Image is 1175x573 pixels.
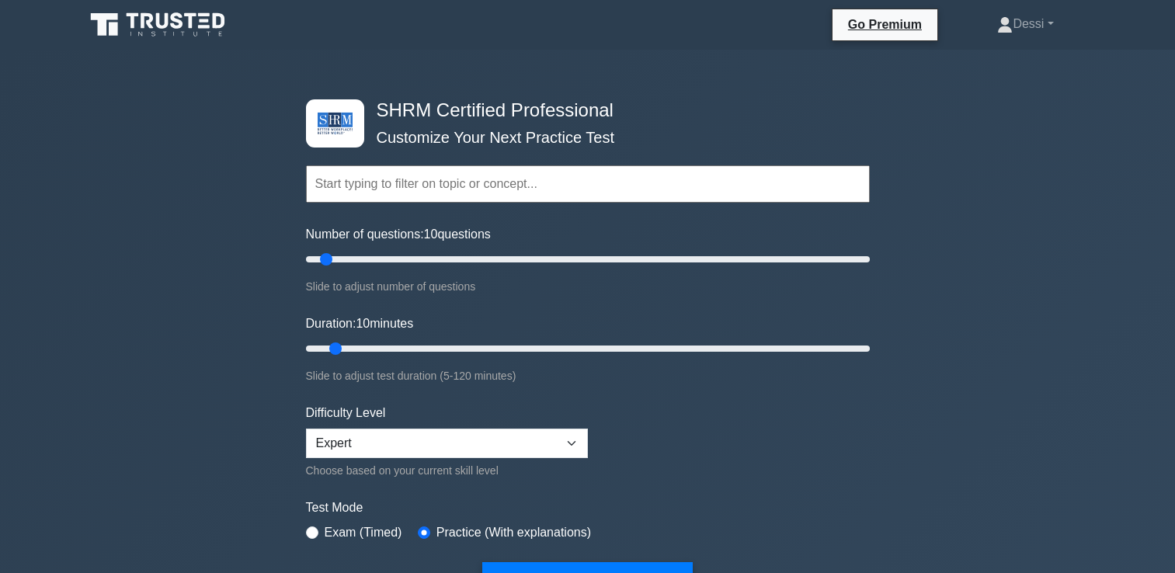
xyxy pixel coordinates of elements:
input: Start typing to filter on topic or concept... [306,165,870,203]
label: Number of questions: questions [306,225,491,244]
div: Slide to adjust test duration (5-120 minutes) [306,366,870,385]
label: Duration: minutes [306,314,414,333]
a: Go Premium [839,15,931,34]
span: 10 [424,227,438,241]
span: 10 [356,317,370,330]
label: Exam (Timed) [325,523,402,542]
label: Practice (With explanations) [436,523,591,542]
h4: SHRM Certified Professional [370,99,794,122]
div: Slide to adjust number of questions [306,277,870,296]
div: Choose based on your current skill level [306,461,588,480]
a: Dessi [960,9,1090,40]
label: Difficulty Level [306,404,386,422]
label: Test Mode [306,498,870,517]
